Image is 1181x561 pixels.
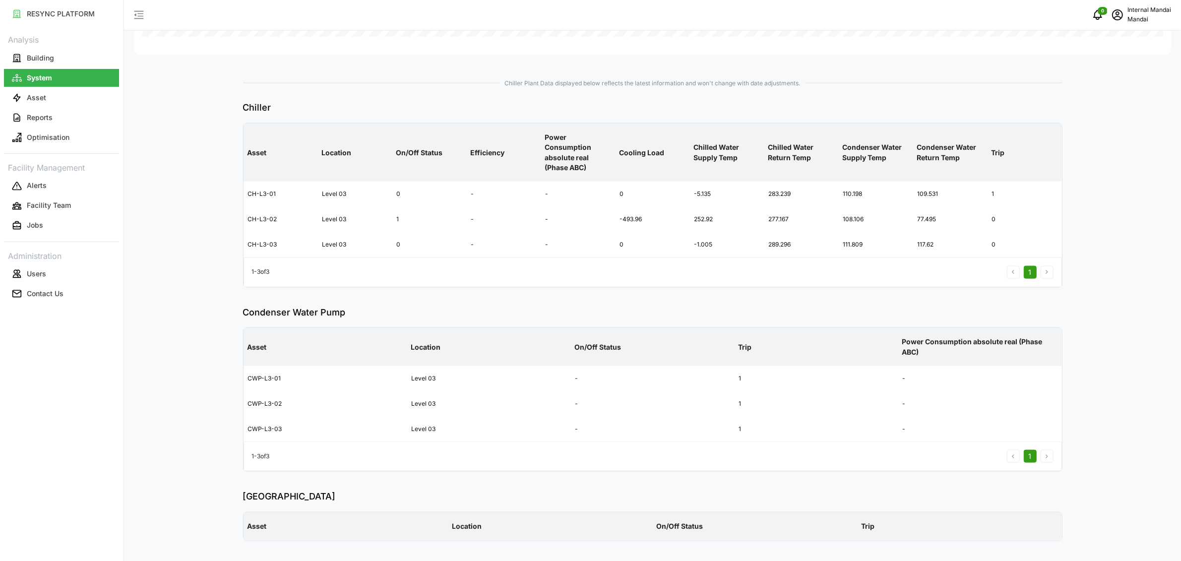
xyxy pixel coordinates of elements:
[1108,5,1127,25] button: schedule
[467,207,541,232] div: -
[839,233,913,257] div: 111.809
[246,334,405,360] p: Asset
[4,176,119,196] a: Alerts
[914,207,987,232] div: 77.495
[244,367,407,391] div: CWP-L3-01
[542,207,615,232] div: -
[618,140,688,166] p: Cooling Load
[899,367,1061,391] div: -
[735,392,898,416] div: 1
[408,367,570,391] div: Level 03
[320,140,390,166] p: Location
[244,392,407,416] div: CWP-L3-02
[450,513,651,539] p: Location
[246,140,316,166] p: Asset
[735,417,898,441] div: 1
[4,217,119,235] button: Jobs
[27,289,63,299] p: Contact Us
[1024,266,1037,279] button: 1
[859,513,1060,539] p: Trip
[1101,7,1104,14] span: 0
[542,233,615,257] div: -
[4,264,119,284] a: Users
[841,134,911,171] p: Condenser Water Supply Temp
[27,93,46,103] p: Asset
[393,233,466,257] div: 0
[765,207,838,232] div: 277.167
[571,417,734,441] div: -
[690,182,764,206] div: -5.135
[655,513,856,539] p: On/Off Status
[4,89,119,107] button: Asset
[4,216,119,236] a: Jobs
[244,417,407,441] div: CWP-L3-03
[4,48,119,68] a: Building
[4,108,119,127] a: Reports
[27,73,52,83] p: System
[542,182,615,206] div: -
[616,182,689,206] div: 0
[27,53,54,63] p: Building
[4,265,119,283] button: Users
[571,392,734,416] div: -
[4,4,119,24] a: RESYNC PLATFORM
[252,452,270,461] p: 1 - 3 of 3
[4,69,119,87] button: System
[27,269,46,279] p: Users
[243,79,1062,88] span: Chiller Plant Data displayed below reflects the latest information and won't change with date adj...
[393,182,466,206] div: 0
[690,207,764,232] div: 252.92
[408,392,570,416] div: Level 03
[252,267,270,277] p: 1 - 3 of 3
[692,134,762,171] p: Chilled Water Supply Temp
[899,392,1061,416] div: -
[243,101,1062,115] p: Chiller
[1024,450,1037,463] button: 1
[4,68,119,88] a: System
[318,182,392,206] div: Level 03
[765,182,838,206] div: 283.239
[4,248,119,262] p: Administration
[27,200,71,210] p: Facility Team
[735,367,898,391] div: 1
[467,233,541,257] div: -
[469,140,539,166] p: Efficiency
[914,182,987,206] div: 109.531
[573,334,733,360] p: On/Off Status
[243,490,1062,504] p: [GEOGRAPHIC_DATA]
[839,207,913,232] div: 108.106
[409,334,569,360] p: Location
[1088,5,1108,25] button: notifications
[243,306,1062,320] p: Condenser Water Pump
[4,127,119,147] a: Optimisation
[988,207,1061,232] div: 0
[408,417,570,441] div: Level 03
[27,9,95,19] p: RESYNC PLATFORM
[4,285,119,303] button: Contact Us
[899,417,1061,441] div: -
[27,113,53,123] p: Reports
[244,207,317,232] div: CH-L3-02
[467,182,541,206] div: -
[900,329,1060,365] p: Power Consumption absolute real (Phase ABC)
[4,284,119,304] a: Contact Us
[915,134,986,171] p: Condenser Water Return Temp
[4,128,119,146] button: Optimisation
[543,125,614,181] p: Power Consumption absolute real (Phase ABC)
[839,182,913,206] div: 110.198
[766,134,837,171] p: Chilled Water Return Temp
[4,197,119,215] button: Facility Team
[4,177,119,195] button: Alerts
[616,207,689,232] div: -493.96
[27,181,47,190] p: Alerts
[244,182,317,206] div: CH-L3-01
[318,233,392,257] div: Level 03
[27,220,43,230] p: Jobs
[4,49,119,67] button: Building
[1127,5,1171,15] p: Internal Mandai
[1127,15,1171,24] p: Mandai
[690,233,764,257] div: -1.005
[737,334,896,360] p: Trip
[4,32,119,46] p: Analysis
[4,5,119,23] button: RESYNC PLATFORM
